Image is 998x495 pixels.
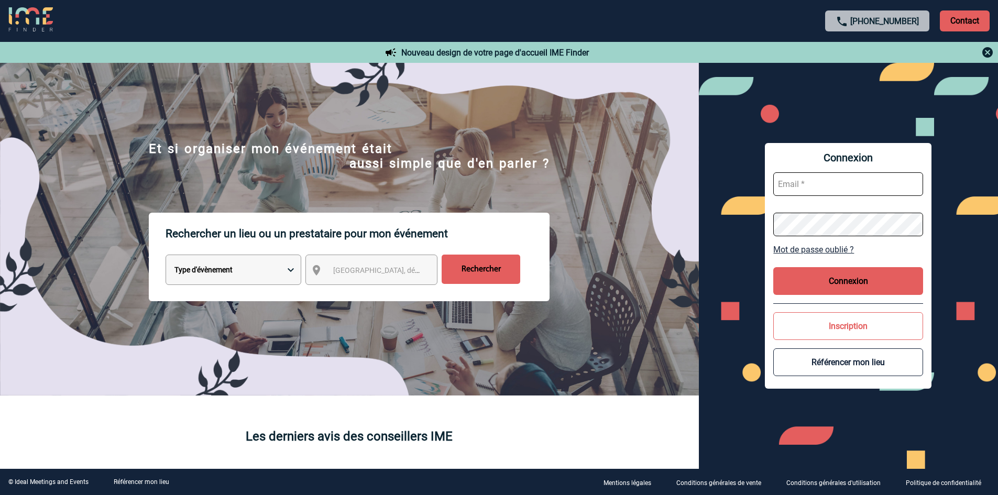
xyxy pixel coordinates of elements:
p: Politique de confidentialité [906,479,981,487]
button: Référencer mon lieu [773,348,923,376]
input: Email * [773,172,923,196]
span: [GEOGRAPHIC_DATA], département, région... [333,266,479,274]
a: Politique de confidentialité [897,477,998,487]
p: Conditions générales de vente [676,479,761,487]
a: Référencer mon lieu [114,478,169,486]
a: Conditions générales de vente [668,477,778,487]
button: Connexion [773,267,923,295]
span: Connexion [773,151,923,164]
a: Conditions générales d'utilisation [778,477,897,487]
div: © Ideal Meetings and Events [8,478,89,486]
p: Contact [940,10,990,31]
input: Rechercher [442,255,520,284]
img: call-24-px.png [836,15,848,28]
a: [PHONE_NUMBER] [850,16,919,26]
p: Rechercher un lieu ou un prestataire pour mon événement [166,213,550,255]
a: Mot de passe oublié ? [773,245,923,255]
p: Conditions générales d'utilisation [786,479,881,487]
a: Mentions légales [595,477,668,487]
p: Mentions légales [604,479,651,487]
button: Inscription [773,312,923,340]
